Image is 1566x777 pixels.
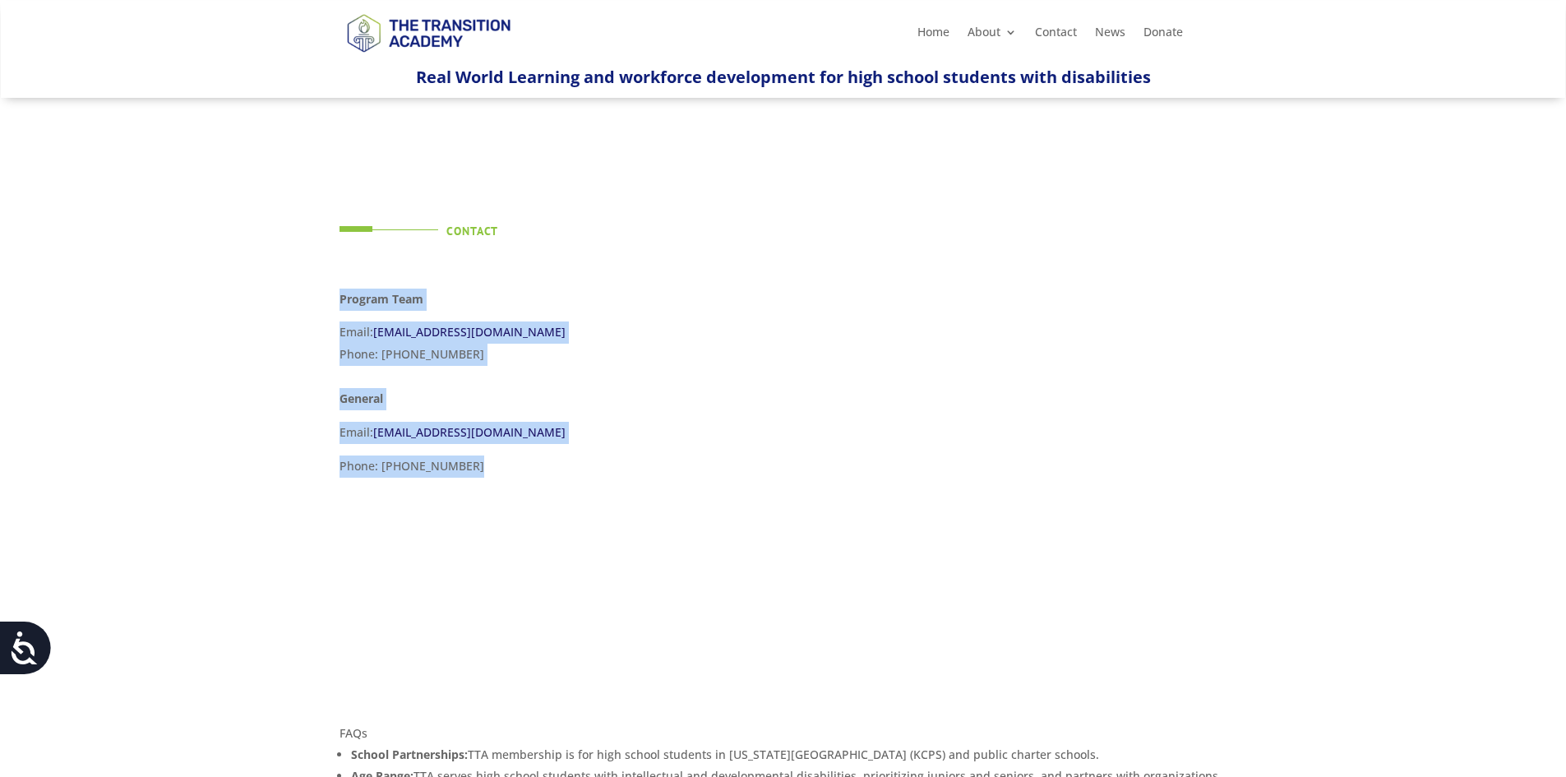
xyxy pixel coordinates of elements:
iframe: TTA Newsletter Sign Up [807,186,1226,597]
p: Phone: [PHONE_NUMBER] [340,456,759,489]
a: [EMAIL_ADDRESS][DOMAIN_NAME] [373,424,566,440]
a: News [1095,26,1125,44]
a: About [968,26,1017,44]
a: Logo-Noticias [340,49,517,65]
a: [EMAIL_ADDRESS][DOMAIN_NAME] [373,324,566,340]
a: Contact [1035,26,1077,44]
p: Email: [340,422,759,456]
strong: Program Team [340,291,423,307]
p: FAQs [340,723,1227,745]
p: Email: Phone: [PHONE_NUMBER] [340,321,759,377]
a: Donate [1143,26,1183,44]
li: TTA membership is for high school students in [US_STATE][GEOGRAPHIC_DATA] (KCPS) and public chart... [351,744,1227,765]
img: TTA Brand_TTA Primary Logo_Horizontal_Light BG [340,3,517,62]
strong: School Partnerships: [351,747,468,762]
span: Real World Learning and workforce development for high school students with disabilities [416,66,1151,88]
h4: Contact [446,225,759,245]
a: Home [917,26,949,44]
strong: General [340,391,383,406]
